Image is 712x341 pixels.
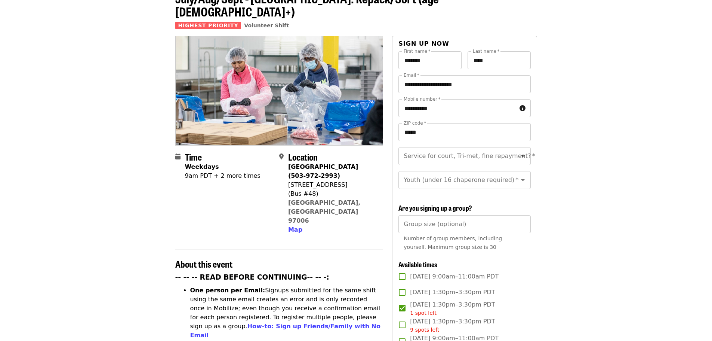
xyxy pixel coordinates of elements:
label: Email [404,73,419,77]
div: (Bus #48) [288,189,377,198]
label: ZIP code [404,121,426,125]
span: [DATE] 1:30pm–3:30pm PDT [410,317,495,334]
strong: One person per Email: [190,287,265,294]
button: Open [518,175,528,185]
a: Volunteer Shift [244,22,289,28]
label: Mobile number [404,97,440,101]
a: [GEOGRAPHIC_DATA], [GEOGRAPHIC_DATA] 97006 [288,199,361,224]
i: map-marker-alt icon [279,153,284,160]
span: Highest Priority [175,22,241,29]
span: Are you signing up a group? [398,203,472,213]
span: Map [288,226,302,233]
input: [object Object] [398,215,530,233]
span: [DATE] 1:30pm–3:30pm PDT [410,288,495,297]
strong: Weekdays [185,163,219,170]
a: How-to: Sign up Friends/Family with No Email [190,323,381,339]
div: [STREET_ADDRESS] [288,180,377,189]
span: Number of group members, including yourself. Maximum group size is 30 [404,235,502,250]
span: 1 spot left [410,310,437,316]
i: circle-info icon [520,105,525,112]
li: Signups submitted for the same shift using the same email creates an error and is only recorded o... [190,286,383,340]
label: Last name [473,49,499,54]
strong: -- -- -- READ BEFORE CONTINUING-- -- -: [175,273,329,281]
input: First name [398,51,462,69]
span: 9 spots left [410,327,439,333]
input: Email [398,75,530,93]
i: calendar icon [175,153,181,160]
img: July/Aug/Sept - Beaverton: Repack/Sort (age 10+) organized by Oregon Food Bank [176,36,383,145]
input: ZIP code [398,123,530,141]
span: Location [288,150,318,163]
span: About this event [175,257,232,270]
span: [DATE] 9:00am–11:00am PDT [410,272,499,281]
span: Available times [398,259,437,269]
div: 9am PDT + 2 more times [185,171,261,180]
input: Last name [468,51,531,69]
strong: [GEOGRAPHIC_DATA] (503-972-2993) [288,163,358,179]
span: Time [185,150,202,163]
button: Map [288,225,302,234]
span: [DATE] 1:30pm–3:30pm PDT [410,300,495,317]
button: Open [518,151,528,161]
label: First name [404,49,431,54]
input: Mobile number [398,99,516,117]
span: Sign up now [398,40,449,47]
